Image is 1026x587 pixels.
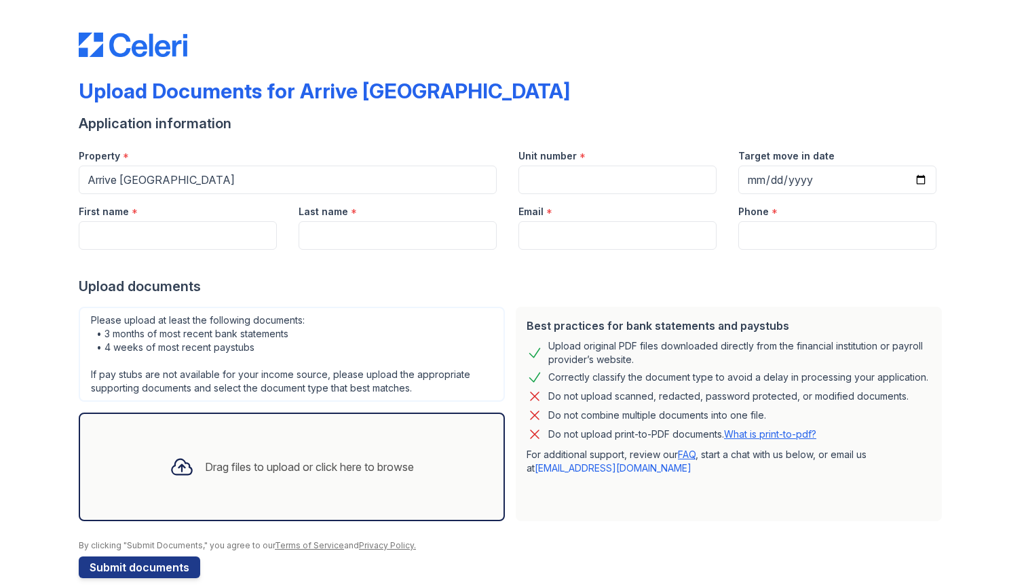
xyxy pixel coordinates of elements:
label: First name [79,205,129,219]
div: Upload documents [79,277,947,296]
a: Privacy Policy. [359,540,416,550]
div: Best practices for bank statements and paystubs [527,318,931,334]
label: Target move in date [738,149,835,163]
label: Phone [738,205,769,219]
a: What is print-to-pdf? [724,428,816,440]
div: Do not upload scanned, redacted, password protected, or modified documents. [548,388,909,404]
a: Terms of Service [275,540,344,550]
label: Property [79,149,120,163]
div: Do not combine multiple documents into one file. [548,407,766,423]
button: Submit documents [79,556,200,578]
div: Upload original PDF files downloaded directly from the financial institution or payroll provider’... [548,339,931,366]
label: Email [518,205,544,219]
p: Do not upload print-to-PDF documents. [548,428,816,441]
div: By clicking "Submit Documents," you agree to our and [79,540,947,551]
div: Application information [79,114,947,133]
div: Please upload at least the following documents: • 3 months of most recent bank statements • 4 wee... [79,307,505,402]
div: Correctly classify the document type to avoid a delay in processing your application. [548,369,928,385]
div: Drag files to upload or click here to browse [205,459,414,475]
div: Upload Documents for Arrive [GEOGRAPHIC_DATA] [79,79,570,103]
label: Last name [299,205,348,219]
p: For additional support, review our , start a chat with us below, or email us at [527,448,931,475]
a: [EMAIL_ADDRESS][DOMAIN_NAME] [535,462,691,474]
a: FAQ [678,449,696,460]
img: CE_Logo_Blue-a8612792a0a2168367f1c8372b55b34899dd931a85d93a1a3d3e32e68fde9ad4.png [79,33,187,57]
label: Unit number [518,149,577,163]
